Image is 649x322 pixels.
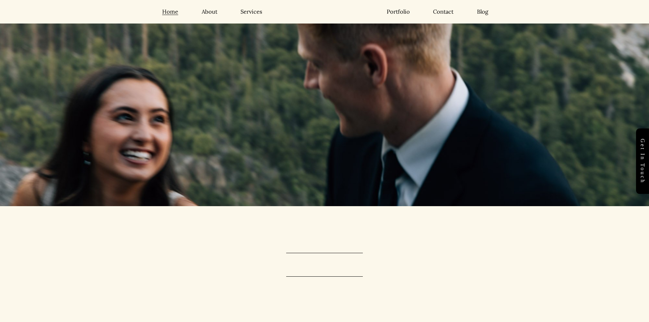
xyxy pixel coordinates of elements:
[241,8,262,15] a: Services
[636,128,649,194] a: Get in touch
[202,8,217,15] a: About
[387,8,410,15] a: Portfolio
[477,8,488,15] a: Blog
[162,8,178,15] a: Home
[433,8,453,15] a: Contact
